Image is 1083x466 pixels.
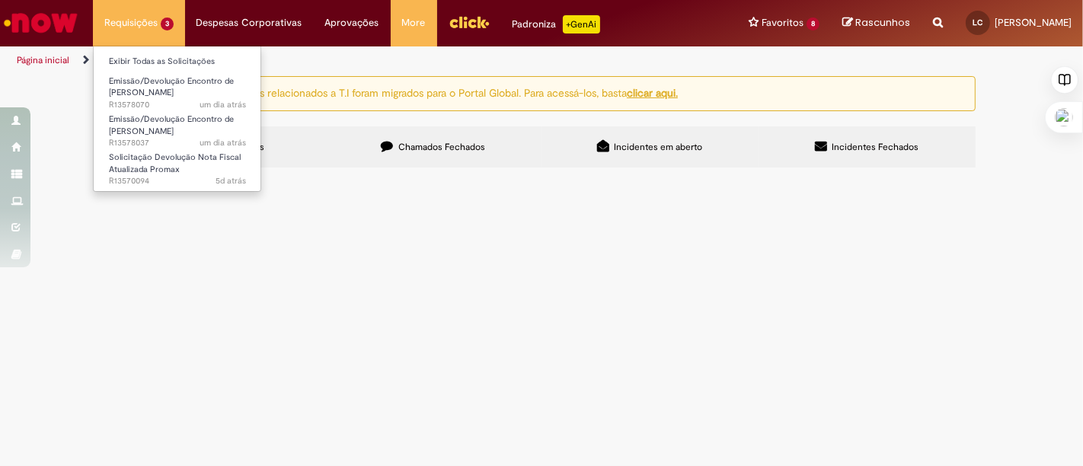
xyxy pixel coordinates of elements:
span: um dia atrás [200,137,246,148]
span: Aprovações [325,15,379,30]
span: Chamados Fechados [398,141,485,153]
img: click_logo_yellow_360x200.png [449,11,490,34]
ng-bind-html: Atenção: alguns chamados relacionados a T.I foram migrados para o Portal Global. Para acessá-los,... [137,86,678,100]
span: Despesas Corporativas [196,15,302,30]
time: 26/09/2025 11:24:30 [216,175,246,187]
span: Incidentes Fechados [832,141,919,153]
a: Aberto R13578037 : Emissão/Devolução Encontro de Contas Fornecedor [94,111,261,144]
span: Solicitação Devolução Nota Fiscal Atualizada Promax [109,152,241,175]
img: ServiceNow [2,8,80,38]
span: Rascunhos [855,15,910,30]
span: Incidentes em aberto [615,141,703,153]
span: Favoritos [762,15,803,30]
span: Emissão/Devolução Encontro de [PERSON_NAME] [109,113,234,137]
span: [PERSON_NAME] [995,16,1072,29]
a: Aberto R13578070 : Emissão/Devolução Encontro de Contas Fornecedor [94,73,261,106]
div: Padroniza [513,15,600,34]
span: LC [973,18,983,27]
span: Requisições [104,15,158,30]
span: R13570094 [109,175,246,187]
span: R13578070 [109,99,246,111]
ul: Trilhas de página [11,46,711,75]
span: um dia atrás [200,99,246,110]
p: +GenAi [563,15,600,34]
span: 8 [807,18,819,30]
a: clicar aqui. [627,86,678,100]
a: Rascunhos [842,16,910,30]
a: Exibir Todas as Solicitações [94,53,261,70]
span: Emissão/Devolução Encontro de [PERSON_NAME] [109,75,234,99]
time: 29/09/2025 16:14:21 [200,99,246,110]
span: More [402,15,426,30]
span: 3 [161,18,174,30]
a: Página inicial [17,54,69,66]
time: 29/09/2025 16:08:38 [200,137,246,148]
ul: Requisições [93,46,261,192]
a: Aberto R13570094 : Solicitação Devolução Nota Fiscal Atualizada Promax [94,149,261,182]
span: 5d atrás [216,175,246,187]
span: R13578037 [109,137,246,149]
